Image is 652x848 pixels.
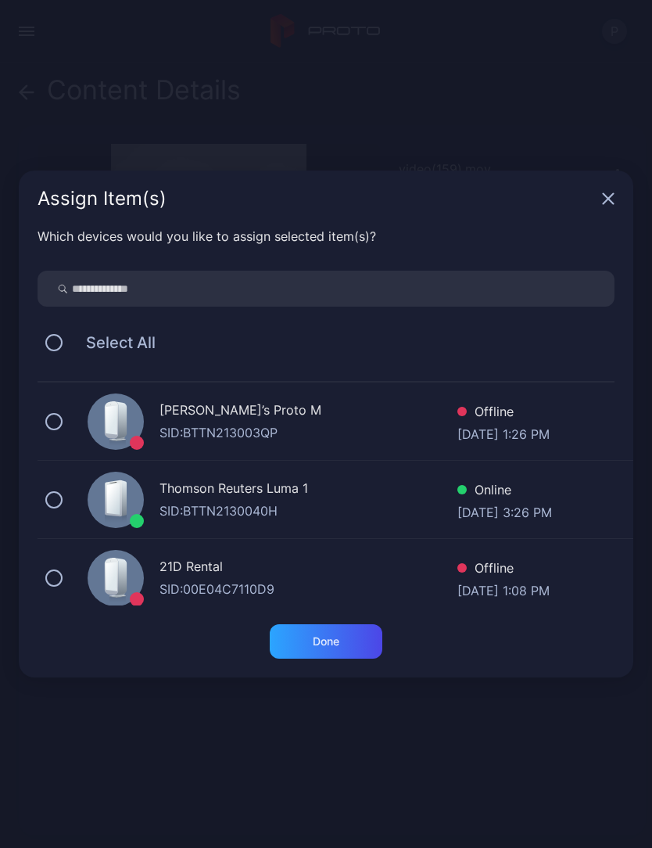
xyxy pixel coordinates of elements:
[159,423,457,442] div: SID: BTTN213003QP
[70,333,156,352] span: Select All
[159,479,457,501] div: Thomson Reuters Luma 1
[457,480,552,503] div: Online
[159,580,457,598] div: SID: 00E04C7110D9
[38,189,596,208] div: Assign Item(s)
[313,635,339,648] div: Done
[457,559,550,581] div: Offline
[159,557,457,580] div: 21D Rental
[457,581,550,597] div: [DATE] 1:08 PM
[457,503,552,519] div: [DATE] 3:26 PM
[270,624,382,659] button: Done
[159,401,457,423] div: [PERSON_NAME]’s Proto M
[457,402,550,425] div: Offline
[159,501,457,520] div: SID: BTTN2130040H
[38,227,614,246] div: Which devices would you like to assign selected item(s)?
[457,425,550,440] div: [DATE] 1:26 PM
